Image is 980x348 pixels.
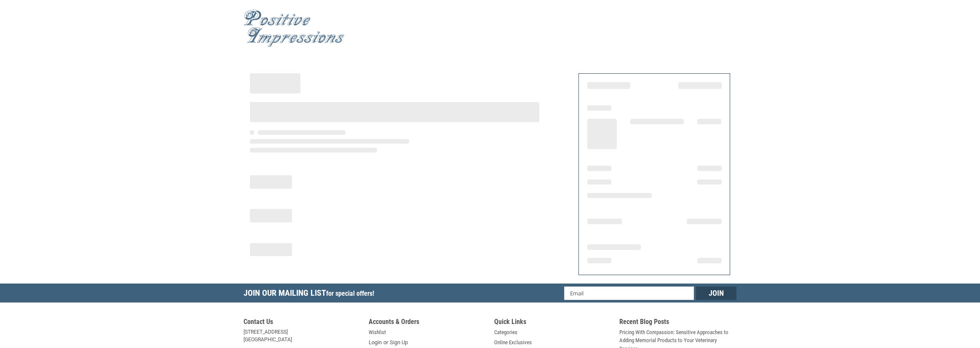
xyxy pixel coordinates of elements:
[244,284,378,305] h5: Join Our Mailing List
[369,338,382,347] a: Login
[619,318,736,328] h5: Recent Blog Posts
[494,328,517,337] a: Categories
[494,318,611,328] h5: Quick Links
[564,286,694,300] input: Email
[369,318,486,328] h5: Accounts & Orders
[696,286,736,300] input: Join
[390,338,408,347] a: Sign Up
[326,289,374,297] span: for special offers!
[378,338,393,347] span: or
[369,328,386,337] a: Wishlist
[244,318,361,328] h5: Contact Us
[494,338,532,347] a: Online Exclusives
[244,10,345,47] img: Positive Impressions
